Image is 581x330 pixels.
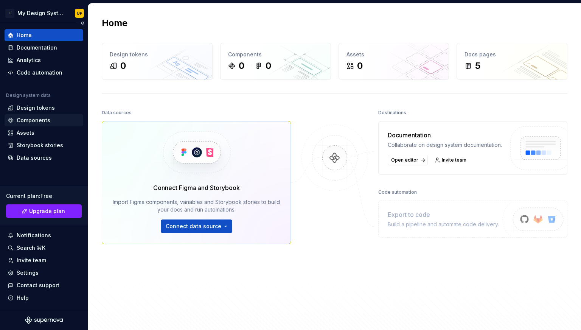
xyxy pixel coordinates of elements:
[29,207,65,215] span: Upgrade plan
[153,183,240,192] div: Connect Figma and Storybook
[102,17,127,29] h2: Home
[5,67,83,79] a: Code automation
[113,198,280,213] div: Import Figma components, variables and Storybook stories to build your docs and run automations.
[17,244,45,252] div: Search ⌘K
[5,102,83,114] a: Design tokens
[5,127,83,139] a: Assets
[17,282,59,289] div: Contact support
[388,210,499,219] div: Export to code
[6,192,82,200] div: Current plan : Free
[161,219,232,233] button: Connect data source
[102,43,213,80] a: Design tokens0
[388,131,502,140] div: Documentation
[17,104,55,112] div: Design tokens
[166,223,221,230] span: Connect data source
[6,92,51,98] div: Design system data
[6,204,82,218] a: Upgrade plan
[346,51,441,58] div: Assets
[5,114,83,126] a: Components
[5,229,83,241] button: Notifications
[17,56,41,64] div: Analytics
[388,221,499,228] div: Build a pipeline and automate code delivery.
[17,257,46,264] div: Invite team
[378,187,417,198] div: Code automation
[17,117,50,124] div: Components
[239,60,244,72] div: 0
[5,152,83,164] a: Data sources
[17,294,29,302] div: Help
[5,292,83,304] button: Help
[17,129,34,137] div: Assets
[5,54,83,66] a: Analytics
[5,9,14,18] div: T
[5,254,83,266] a: Invite team
[220,43,331,80] a: Components00
[388,155,428,165] a: Open editor
[110,51,205,58] div: Design tokens
[17,31,32,39] div: Home
[228,51,323,58] div: Components
[457,43,567,80] a: Docs pages5
[378,107,406,118] div: Destinations
[339,43,449,80] a: Assets0
[5,42,83,54] a: Documentation
[357,60,363,72] div: 0
[17,69,62,76] div: Code automation
[5,267,83,279] a: Settings
[388,141,502,149] div: Collaborate on design system documentation.
[5,279,83,291] button: Contact support
[17,154,52,162] div: Data sources
[5,29,83,41] a: Home
[17,142,63,149] div: Storybook stories
[391,157,418,163] span: Open editor
[2,5,86,21] button: TMy Design SystemUP
[25,316,63,324] svg: Supernova Logo
[17,44,57,51] div: Documentation
[77,10,82,16] div: UP
[432,155,470,165] a: Invite team
[464,51,559,58] div: Docs pages
[120,60,126,72] div: 0
[17,269,39,277] div: Settings
[442,157,466,163] span: Invite team
[17,232,51,239] div: Notifications
[5,139,83,151] a: Storybook stories
[266,60,271,72] div: 0
[102,107,132,118] div: Data sources
[17,9,66,17] div: My Design System
[5,242,83,254] button: Search ⌘K
[475,60,480,72] div: 5
[77,18,88,28] button: Collapse sidebar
